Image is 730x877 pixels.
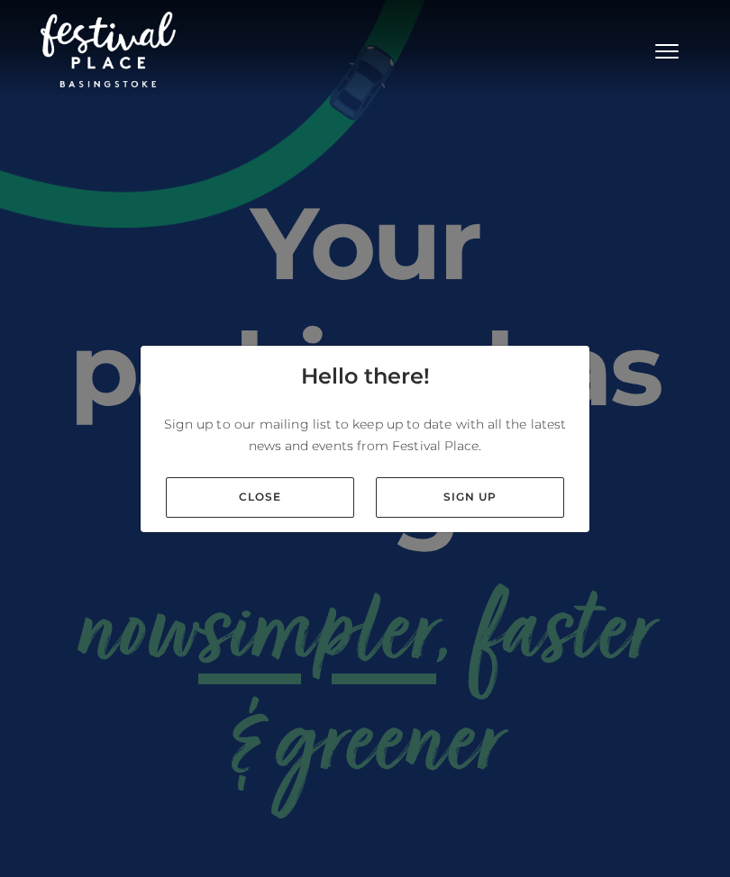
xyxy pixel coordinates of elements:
a: Sign up [376,477,564,518]
h4: Hello there! [301,360,430,393]
img: Festival Place Logo [41,12,176,87]
a: Close [166,477,354,518]
button: Toggle navigation [644,36,689,62]
p: Sign up to our mailing list to keep up to date with all the latest news and events from Festival ... [155,413,575,457]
